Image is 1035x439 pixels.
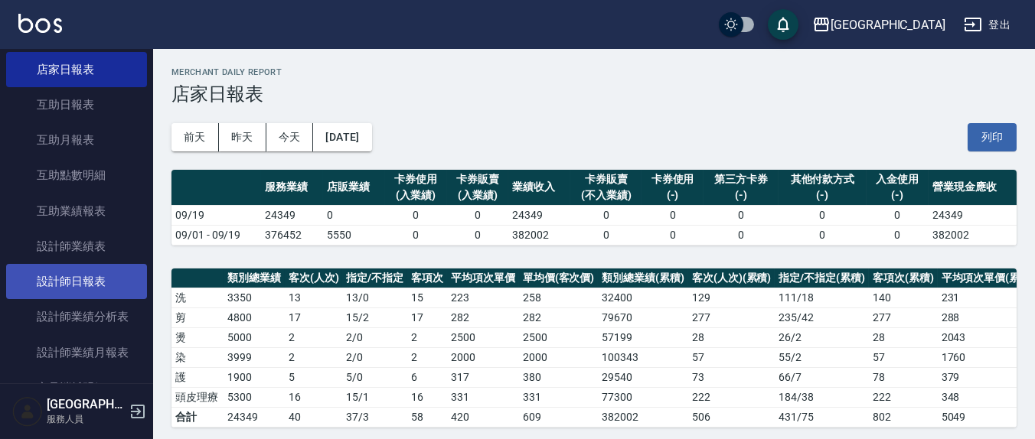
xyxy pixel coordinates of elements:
td: 32400 [598,288,688,307]
td: 5 [285,367,343,387]
td: 0 [867,225,929,245]
td: 5550 [323,225,385,245]
td: 0 [642,225,704,245]
td: 140 [869,288,938,307]
td: 17 [407,307,447,327]
td: 0 [323,205,385,225]
td: 燙 [171,327,224,347]
td: 24349 [929,205,1017,225]
th: 指定/不指定 [342,268,407,288]
th: 客次(人次) [285,268,343,288]
td: 2500 [447,327,519,347]
td: 5000 [224,327,285,347]
td: 420 [447,407,519,427]
td: 護 [171,367,224,387]
td: 2 [285,347,343,367]
td: 277 [688,307,775,327]
td: 16 [407,387,447,407]
td: 0 [385,225,447,245]
a: 設計師日報表 [6,264,147,299]
div: 卡券販賣 [451,171,505,187]
div: (-) [645,187,700,203]
td: 0 [570,205,642,225]
a: 店家日報表 [6,52,147,87]
td: 6 [407,367,447,387]
a: 設計師業績分析表 [6,299,147,334]
td: 331 [447,387,519,407]
td: 2 / 0 [342,347,407,367]
td: 2 [407,327,447,347]
td: 2 [407,347,447,367]
td: 29540 [598,367,688,387]
td: 235 / 42 [775,307,869,327]
a: 互助日報表 [6,87,147,122]
td: 13 / 0 [342,288,407,307]
td: 331 [519,387,599,407]
td: 282 [519,307,599,327]
td: 洗 [171,288,224,307]
td: 15 [407,288,447,307]
div: (不入業績) [574,187,638,203]
a: 商品消耗明細 [6,370,147,405]
td: 57199 [598,327,688,347]
td: 26 / 2 [775,327,869,347]
img: Person [12,396,43,427]
td: 37/3 [342,407,407,427]
div: (-) [870,187,925,203]
td: 609 [519,407,599,427]
td: 4800 [224,307,285,327]
td: 28 [688,327,775,347]
td: 合計 [171,407,224,427]
td: 0 [704,205,779,225]
td: 802 [869,407,938,427]
td: 15 / 2 [342,307,407,327]
td: 58 [407,407,447,427]
a: 互助月報表 [6,122,147,158]
div: (入業績) [451,187,505,203]
td: 28 [869,327,938,347]
td: 0 [385,205,447,225]
td: 277 [869,307,938,327]
td: 506 [688,407,775,427]
td: 2 / 0 [342,327,407,347]
td: 09/19 [171,205,261,225]
button: 列印 [968,123,1017,151]
td: 382002 [929,225,1017,245]
th: 店販業績 [323,170,385,206]
th: 營業現金應收 [929,170,1017,206]
td: 66 / 7 [775,367,869,387]
td: 3350 [224,288,285,307]
td: 73 [688,367,775,387]
button: save [768,9,798,40]
td: 100343 [598,347,688,367]
div: 入金使用 [870,171,925,187]
td: 282 [447,307,519,327]
td: 55 / 2 [775,347,869,367]
td: 17 [285,307,343,327]
div: 其他付款方式 [782,171,863,187]
td: 24349 [224,407,285,427]
td: 5300 [224,387,285,407]
td: 24349 [261,205,323,225]
button: [DATE] [313,123,371,151]
td: 382002 [598,407,688,427]
td: 0 [447,225,509,245]
td: 24349 [508,205,570,225]
div: (入業績) [389,187,443,203]
td: 1900 [224,367,285,387]
div: 卡券使用 [389,171,443,187]
td: 5 / 0 [342,367,407,387]
td: 頭皮理療 [171,387,224,407]
th: 客次(人次)(累積) [688,268,775,288]
td: 2 [285,327,343,347]
td: 0 [570,225,642,245]
td: 0 [642,205,704,225]
h5: [GEOGRAPHIC_DATA] [47,397,125,412]
td: 258 [519,288,599,307]
td: 16 [285,387,343,407]
td: 剪 [171,307,224,327]
th: 客項次(累積) [869,268,938,288]
th: 平均項次單價 [447,268,519,288]
td: 222 [869,387,938,407]
a: 設計師業績月報表 [6,335,147,370]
